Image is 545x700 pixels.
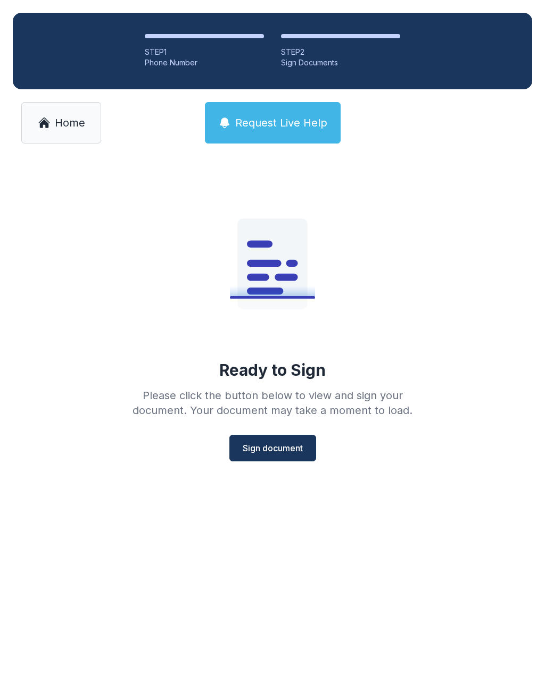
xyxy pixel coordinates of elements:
[235,115,327,130] span: Request Live Help
[243,442,303,454] span: Sign document
[219,360,326,379] div: Ready to Sign
[145,47,264,57] div: STEP 1
[119,388,426,418] div: Please click the button below to view and sign your document. Your document may take a moment to ...
[55,115,85,130] span: Home
[281,57,400,68] div: Sign Documents
[281,47,400,57] div: STEP 2
[145,57,264,68] div: Phone Number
